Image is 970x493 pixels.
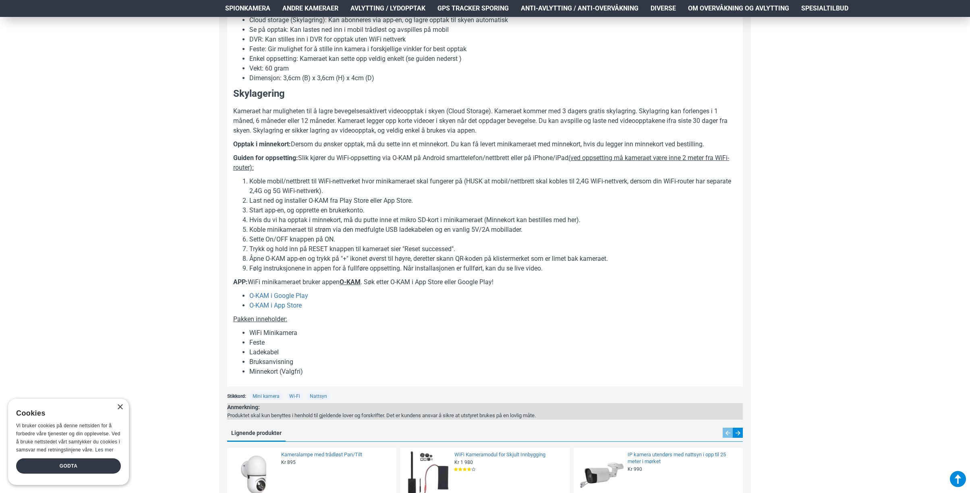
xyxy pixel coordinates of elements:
[249,357,737,367] li: Bruksanvisning
[249,15,737,25] li: Cloud storage (Skylagring): Kan abonneres via app-en, og lagre opptak til skyen automatisk
[16,405,116,422] div: Cookies
[340,278,361,286] u: O-KAM
[249,206,737,215] li: Start app-en, og opprette en brukerkonto.
[281,451,392,458] a: Kameralampe med trådløst Pan/Tilt
[628,466,642,472] span: Kr 990
[249,215,737,225] li: Hvis du vi ha opptak i minnekort, må du putte inne et mikro SD-kort i minikameraet (Minnekort kan...
[233,140,291,148] b: Opptak i minnekort:
[249,44,737,54] li: Feste: Gir mulighet for å stille inn kamera i forskjellige vinkler for best opptak
[249,393,283,400] a: Mini kamera
[454,459,473,466] span: Kr 1 980
[233,87,737,101] h3: Skylagering
[233,278,248,286] b: APP:
[437,4,509,13] span: GPS Tracker Sporing
[249,73,737,83] li: Dimensjon: 3,6cm (B) x 3,6cm (H) x 4cm (D)
[286,393,303,400] a: Wi-Fi
[249,54,737,64] li: Enkel oppsetting: Kameraet kan sette opp veldig enkelt (se guiden nederst )
[227,428,286,441] a: Lignende produkter
[801,4,848,13] span: Spesialtilbud
[521,4,638,13] span: Anti-avlytting / Anti-overvåkning
[454,451,565,458] a: WiFi Kameramodul for Skjult Innbygging
[282,4,338,13] span: Andre kameraer
[249,35,737,44] li: DVR: Kan stilles inn i DVR for opptak uten WiFi nettverk
[249,177,737,196] li: Koble mobil/nettbrett til WiFi-nettverket hvor minikameraet skal fungerer på (HUSK at mobil/nettb...
[95,447,113,453] a: Les mer, opens a new window
[225,4,270,13] span: Spionkamera
[249,338,737,347] li: Feste
[233,106,737,135] p: Kameraet har muligheten til å lagre bevegelsesaktivert videoopptak i skyen (Cloud Storage). Kamer...
[227,393,246,400] span: Stikkord:
[227,403,536,412] div: Anmerkning:
[723,428,733,438] div: Previous slide
[233,277,737,287] p: WiFi minikameraet bruker appen . Søk etter O-KAM i App Store eller Google Play!
[249,25,737,35] li: Se på opptak: Kan lastes ned inn i mobil trådløst og avspilles på mobil
[249,301,302,310] a: O-KAM i App Store
[733,428,743,438] div: Next slide
[117,404,123,410] div: Close
[249,235,737,244] li: Sette On/OFF knappen på ON.
[249,328,737,338] li: WiFi Minikamera
[16,423,120,452] span: Vi bruker cookies på denne nettsiden for å forbedre våre tjenester og din opplevelse. Ved å bruke...
[249,64,737,73] li: Vekt: 60 gram
[249,225,737,235] li: Koble minikameraet til strøm via den medfulgte USB ladekabelen og en vanlig 5V/2A mobillader.
[249,254,737,264] li: Åpne O-KAM app-en og trykk på "+" ikonet øverst til høyre, deretter skann QR-koden på klistermerk...
[249,196,737,206] li: Last ned og installer O-KAM fra Play Store eller App Store.
[233,139,737,149] p: Dersom du ønsker opptak, må du sette inn et minnekort. Du kan få levert minikameraet med minnekor...
[249,264,737,273] li: Følg instruksjonene in appen for å fullføre oppsetting. Når installasjonen er fullført, kan du se...
[350,4,425,13] span: Avlytting / Lydopptak
[249,367,737,377] li: Minnekort (Valgfri)
[233,154,298,162] b: Guiden for oppsetting:
[227,412,536,420] div: Produktet skal kun benyttes i henhold til gjeldende lover og forskrifter. Det er kundens ansvar å...
[233,153,737,173] p: Slik kjører du WiFi-oppsetting via O-KAM på Android smarttelefon/nettbrett eller på iPhone/iPad
[16,458,121,474] div: Godta
[651,4,676,13] span: Diverse
[307,393,330,400] a: Nattsyn
[249,244,737,254] li: Trykk og hold inn på RESET knappen til kameraet sier "Reset successed".
[628,451,738,465] a: IP kamera utendørs med nattsyn i opp til 25 meter i mørket
[233,315,287,323] u: Pakken inneholder:
[249,291,308,301] a: O-KAM i Google Play
[688,4,789,13] span: Om overvåkning og avlytting
[281,459,296,466] span: Kr 895
[249,347,737,357] li: Ladekabel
